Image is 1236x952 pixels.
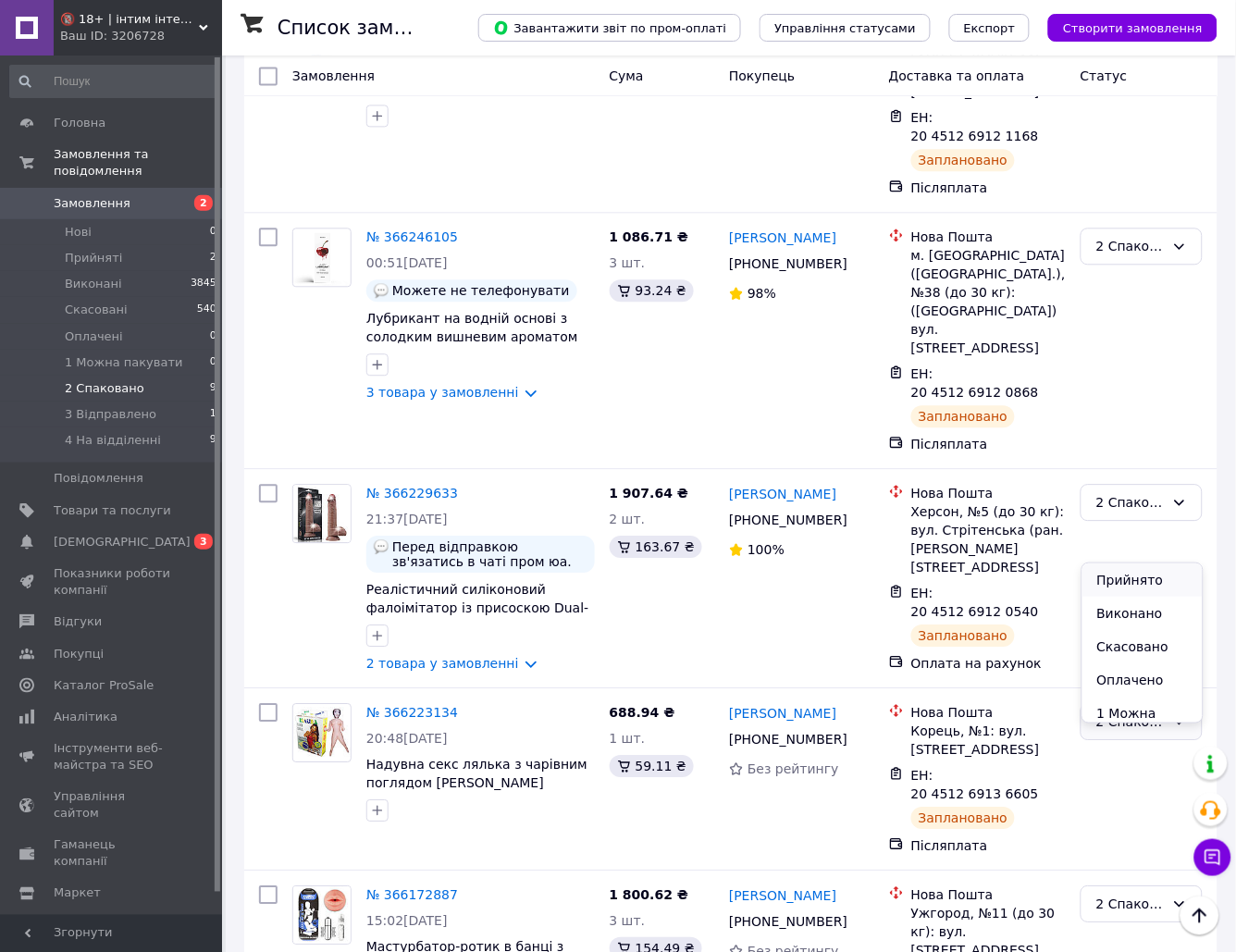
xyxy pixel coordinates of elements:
span: 100% [748,542,785,557]
span: ЕН: 20 4512 6912 1168 [911,110,1039,143]
span: Виконані [65,276,122,292]
span: Повідомлення [54,470,143,487]
span: 3 [194,534,213,550]
div: 2 Спаковано [1096,236,1165,256]
button: Управління статусами [760,14,931,42]
div: Нова Пошта [911,703,1066,722]
a: № 366172887 [366,887,458,902]
span: ЕН: 20 4512 6912 0540 [911,586,1039,619]
a: № 366223134 [366,705,458,720]
div: Ваш ID: 3206728 [60,28,222,44]
div: 2 Спаковано [1096,492,1165,513]
span: 3 Відправлено [65,406,156,423]
a: Фото товару [292,484,352,543]
h1: Список замовлень [278,17,465,39]
a: № 366246105 [366,229,458,244]
span: 98% [748,286,776,301]
span: Без рейтингу [748,761,839,776]
span: Оплачені [65,328,123,345]
li: Виконано [1082,597,1203,630]
a: 2 товара у замовленні [366,656,519,671]
span: 9 [210,432,216,449]
div: Заплановано [911,405,1016,427]
span: 1 [210,406,216,423]
span: 688.94 ₴ [610,705,675,720]
span: ЕН: 20 4512 6912 0868 [911,366,1039,400]
span: 0 [210,224,216,241]
button: Експорт [949,14,1031,42]
span: Управління статусами [774,21,916,35]
div: Заплановано [911,807,1016,829]
div: Післяплата [911,179,1066,197]
a: Лубрикант на водній основі з солодким вишневим ароматом Satisfyer Juicy Lubricant Cheeky Cherry, ... [366,311,578,381]
span: 00:51[DATE] [366,255,448,270]
span: [PHONE_NUMBER] [729,256,847,271]
div: 93.24 ₴ [610,279,694,302]
span: Аналітика [54,709,117,725]
img: :speech_balloon: [374,539,389,554]
span: 540 [197,302,216,318]
span: 21:37[DATE] [366,512,448,526]
span: Можете не телефонувати [392,283,570,298]
span: [PHONE_NUMBER] [729,732,847,747]
span: 3 шт. [610,255,646,270]
input: Пошук [9,65,218,98]
span: Покупець [729,68,795,83]
span: 4 На відділенні [65,432,161,449]
div: Нова Пошта [911,885,1066,904]
div: 2 Спаковано [1096,894,1165,914]
span: 3 шт. [610,913,646,928]
img: Фото товару [293,886,351,944]
span: Доставка та оплата [889,68,1025,83]
span: 15:02[DATE] [366,913,448,928]
span: Завантажити звіт по пром-оплаті [493,19,726,36]
span: [DEMOGRAPHIC_DATA] [54,534,191,550]
span: Скасовані [65,302,128,318]
span: 0 [210,354,216,371]
img: Фото товару [293,707,351,759]
a: Фото товару [292,703,352,762]
li: Оплачено [1082,663,1203,697]
span: ЕН: 20 4512 6913 6605 [911,768,1039,801]
div: Херсон, №5 (до 30 кг): вул. Стрітенська (ран. [PERSON_NAME][STREET_ADDRESS] [911,502,1066,576]
span: 0 [210,328,216,345]
span: Управління сайтом [54,789,171,822]
span: 2 [210,250,216,266]
a: [PERSON_NAME] [729,704,836,723]
span: Експорт [964,21,1016,35]
span: Cума [610,68,644,83]
span: 20:48[DATE] [366,731,448,746]
span: Маркет [54,885,101,902]
span: [PHONE_NUMBER] [729,914,847,929]
span: Головна [54,115,105,131]
span: Гаманець компанії [54,837,171,871]
span: Замовлення [292,68,375,83]
a: [PERSON_NAME] [729,886,836,905]
span: Каталог ProSale [54,677,154,694]
span: 3845 [191,276,216,292]
div: м. [GEOGRAPHIC_DATA] ([GEOGRAPHIC_DATA].), №38 (до 30 кг): ([GEOGRAPHIC_DATA]) вул. [STREET_ADDRESS] [911,246,1066,357]
div: Нова Пошта [911,484,1066,502]
div: Заплановано [911,624,1016,647]
a: Створити замовлення [1030,19,1217,34]
span: Показники роботи компанії [54,565,171,599]
span: 1 Можна пакувати [65,354,183,371]
img: :speech_balloon: [374,283,389,298]
button: Чат з покупцем [1194,839,1231,876]
div: 163.67 ₴ [610,536,702,558]
span: Нові [65,224,92,241]
span: 2 шт. [610,512,646,526]
button: Наверх [1180,896,1219,935]
a: № 366229633 [366,486,458,501]
a: Реалістичний силіконовий фалоімітатор із присоскою Dual-Layered Platinum Silicone Nature Cock 9" ... [366,582,589,652]
img: Фото товару [293,229,351,286]
button: Завантажити звіт по пром-оплаті [478,14,741,42]
span: 2 [194,195,213,211]
span: 🔞 18+ | інтим інтернет-магазин 🍓 [60,11,199,28]
span: 1 907.64 ₴ [610,486,689,501]
div: Заплановано [911,149,1016,171]
span: Надувна секс лялька з чарівним поглядом [PERSON_NAME] [366,757,587,790]
div: Післяплата [911,836,1066,855]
